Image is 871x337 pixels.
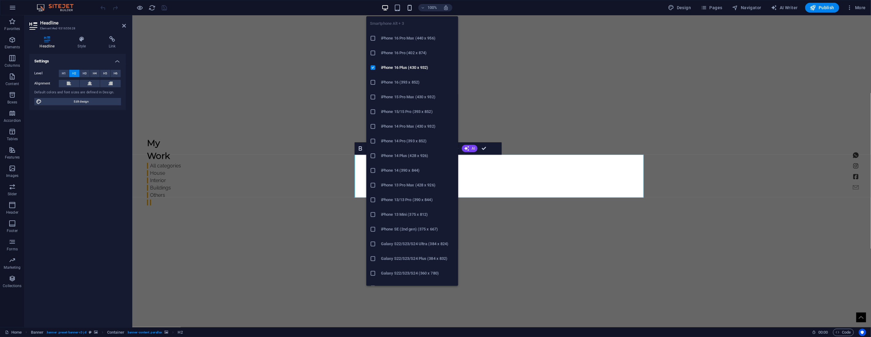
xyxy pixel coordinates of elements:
[40,26,114,31] h3: Element #ed-931655628
[107,329,124,336] span: Click to select. Double-click to edit
[381,270,454,277] h6: Galaxy S22/S23/S24 (360 x 780)
[34,70,59,77] label: Level
[4,265,21,270] p: Marketing
[5,63,20,68] p: Columns
[114,70,118,77] span: H6
[69,70,79,77] button: H2
[769,3,800,13] button: AI Writer
[99,36,126,49] h4: Link
[149,4,156,11] button: reload
[83,70,87,77] span: H3
[4,118,21,123] p: Accordion
[5,329,22,336] a: Click to cancel selection. Double-click to open Pages
[381,196,454,204] h6: iPhone 13/13 Pro (390 x 844)
[836,329,851,336] span: Code
[818,329,828,336] span: 00 00
[136,4,144,11] button: Click here to leave preview mode and continue editing
[381,182,454,189] h6: iPhone 13 Pro Max (428 x 926)
[666,3,694,13] div: Design (Ctrl+Alt+Y)
[127,329,162,336] span: . banner-content .parallax
[34,80,59,87] label: Alignment
[35,4,81,11] img: Editor Logo
[178,329,183,336] span: Click to select. Double-click to edit
[844,3,868,13] button: More
[381,255,454,262] h6: Galaxy S22/S23/S24 Plus (384 x 832)
[355,142,366,155] button: Bold (Ctrl+B)
[6,81,19,86] p: Content
[668,5,691,11] span: Design
[59,70,69,77] button: H1
[810,5,834,11] span: Publish
[34,90,121,95] div: Default colors and font sizes are defined in Design.
[381,49,454,57] h6: iPhone 16 Pro (402 x 874)
[67,36,99,49] h4: Style
[6,210,18,215] p: Header
[90,70,100,77] button: H4
[381,226,454,233] h6: iPhone SE (2nd gen) (375 x 667)
[94,331,98,334] i: This element contains a background
[111,70,121,77] button: H6
[29,54,126,65] h4: Settings
[381,167,454,174] h6: iPhone 14 (390 x 844)
[29,36,67,49] h4: Headline
[771,5,798,11] span: AI Writer
[80,70,90,77] button: H3
[833,329,854,336] button: Code
[381,64,454,71] h6: iPhone 16 Plus (430 x 932)
[31,329,183,336] nav: breadcrumb
[100,70,110,77] button: H5
[31,329,44,336] span: Click to select. Double-click to edit
[805,3,839,13] button: Publish
[666,3,694,13] button: Design
[701,5,722,11] span: Pages
[164,331,168,334] i: This element contains a background
[418,4,440,11] button: 100%
[7,137,18,141] p: Tables
[5,45,20,50] p: Elements
[149,4,156,11] i: Reload page
[3,283,21,288] p: Collections
[72,70,76,77] span: H2
[381,211,454,218] h6: iPhone 13 Mini (375 x 812)
[381,93,454,101] h6: iPhone 15 Pro Max (430 x 932)
[823,330,824,335] span: :
[7,100,17,105] p: Boxes
[462,145,477,152] button: AI
[732,5,761,11] span: Navigator
[381,284,454,292] h6: Galaxy S21 Ultra/Plus (384 x 854)
[846,5,866,11] span: More
[859,329,866,336] button: Usercentrics
[730,3,764,13] button: Navigator
[7,247,18,252] p: Forms
[4,26,20,31] p: Favorites
[443,5,449,10] i: On resize automatically adjust zoom level to fit chosen device.
[381,123,454,130] h6: iPhone 14 Pro Max (430 x 932)
[381,152,454,159] h6: iPhone 14 Plus (428 x 926)
[478,142,490,155] button: Confirm (Ctrl+⏎)
[698,3,725,13] button: Pages
[46,329,86,336] span: . banner .preset-banner-v3-jd
[8,192,17,197] p: Slider
[62,70,66,77] span: H1
[812,329,828,336] h6: Session time
[40,20,126,26] h2: Headline
[381,108,454,115] h6: iPhone 15/15 Pro (393 x 852)
[381,79,454,86] h6: iPhone 16 (393 x 852)
[428,4,437,11] h6: 100%
[89,331,92,334] i: This element is a customizable preset
[6,173,19,178] p: Images
[381,35,454,42] h6: iPhone 16 Pro Max (440 x 956)
[472,147,475,150] span: AI
[381,137,454,145] h6: iPhone 14 Pro (393 x 852)
[103,70,107,77] span: H5
[7,228,18,233] p: Footer
[43,98,119,105] span: Edit design
[381,240,454,248] h6: Galaxy S22/S23/S24 Ultra (384 x 824)
[34,98,121,105] button: Edit design
[5,155,20,160] p: Features
[93,70,97,77] span: H4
